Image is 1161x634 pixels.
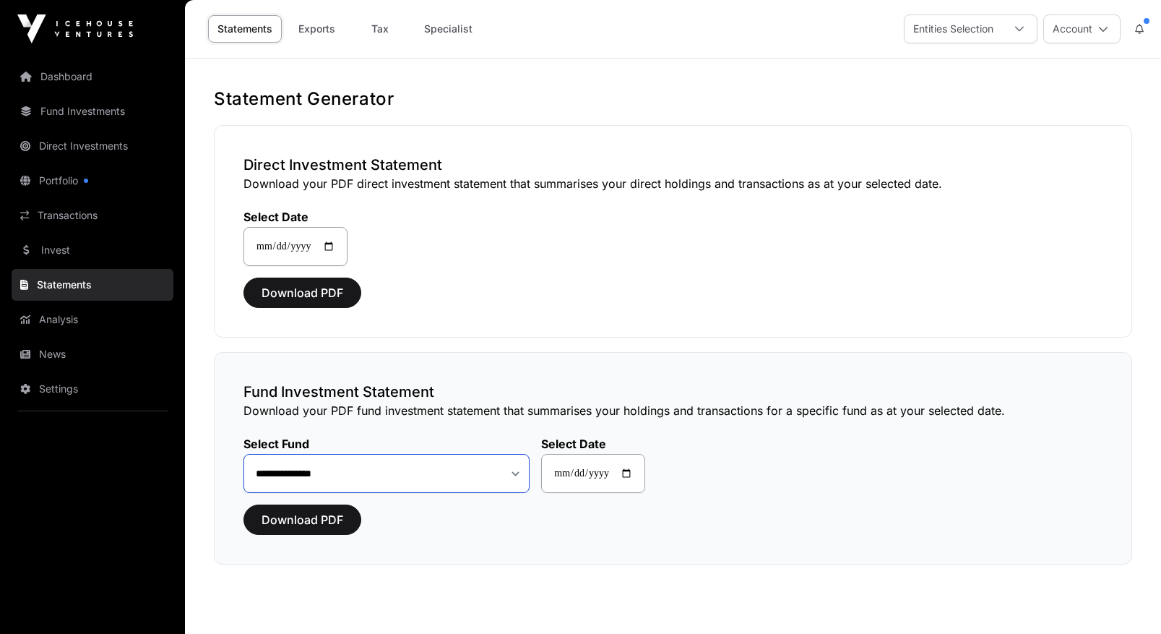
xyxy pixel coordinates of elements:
[243,505,361,535] button: Download PDF
[262,511,343,528] span: Download PDF
[905,15,1002,43] div: Entities Selection
[243,292,361,307] a: Download PDF
[243,210,348,224] label: Select Date
[12,130,173,162] a: Direct Investments
[243,382,1102,402] h3: Fund Investment Statement
[12,304,173,335] a: Analysis
[12,373,173,405] a: Settings
[208,15,282,43] a: Statements
[1043,14,1121,43] button: Account
[288,15,345,43] a: Exports
[12,61,173,93] a: Dashboard
[12,338,173,370] a: News
[243,437,530,451] label: Select Fund
[541,437,645,451] label: Select Date
[12,95,173,127] a: Fund Investments
[12,200,173,231] a: Transactions
[243,278,361,308] button: Download PDF
[243,519,361,534] a: Download PDF
[243,155,1102,175] h3: Direct Investment Statement
[12,269,173,301] a: Statements
[262,284,343,301] span: Download PDF
[214,87,1132,111] h1: Statement Generator
[415,15,482,43] a: Specialist
[243,175,1102,192] p: Download your PDF direct investment statement that summarises your direct holdings and transactio...
[243,402,1102,419] p: Download your PDF fund investment statement that summarises your holdings and transactions for a ...
[17,14,133,43] img: Icehouse Ventures Logo
[12,165,173,197] a: Portfolio
[1089,565,1161,634] iframe: Chat Widget
[12,234,173,266] a: Invest
[351,15,409,43] a: Tax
